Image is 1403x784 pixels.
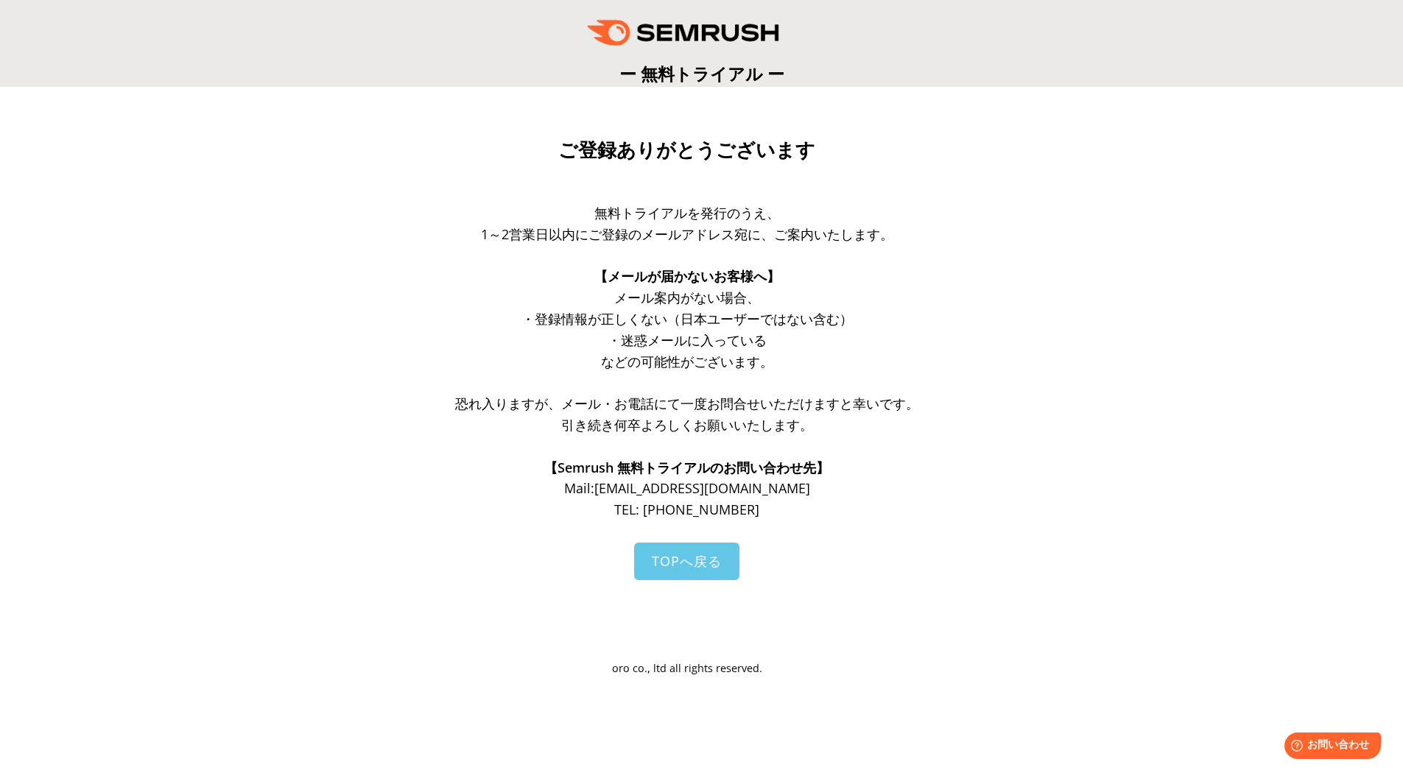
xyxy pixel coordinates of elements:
[614,501,759,518] span: TEL: [PHONE_NUMBER]
[1272,727,1387,768] iframe: Help widget launcher
[521,310,853,328] span: ・登録情報が正しくない（日本ユーザーではない含む）
[544,459,829,476] span: 【Semrush 無料トライアルのお問い合わせ先】
[601,353,773,370] span: などの可能性がございます。
[561,416,813,434] span: 引き続き何卒よろしくお願いいたします。
[594,204,780,222] span: 無料トライアルを発行のうえ、
[614,289,760,306] span: メール案内がない場合、
[558,139,815,161] span: ご登録ありがとうございます
[455,395,919,412] span: 恐れ入りますが、メール・お電話にて一度お問合せいただけますと幸いです。
[652,552,722,570] span: TOPへ戻る
[481,225,893,243] span: 1～2営業日以内にご登録のメールアドレス宛に、ご案内いたします。
[608,331,767,349] span: ・迷惑メールに入っている
[612,661,762,675] span: oro co., ltd all rights reserved.
[594,267,780,285] span: 【メールが届かないお客様へ】
[634,543,739,580] a: TOPへ戻る
[619,62,784,85] span: ー 無料トライアル ー
[564,479,810,497] span: Mail: [EMAIL_ADDRESS][DOMAIN_NAME]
